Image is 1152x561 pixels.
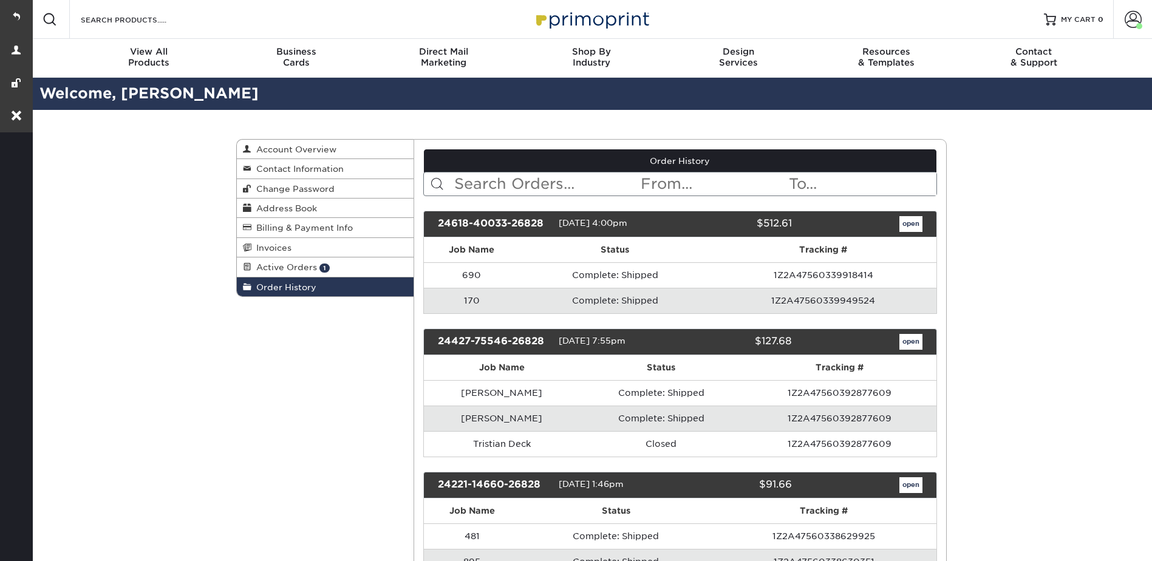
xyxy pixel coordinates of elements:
[453,172,639,195] input: Search Orders...
[424,288,519,313] td: 170
[251,184,335,194] span: Change Password
[429,216,559,232] div: 24618-40033-26828
[743,380,936,406] td: 1Z2A47560392877609
[424,355,579,380] th: Job Name
[665,46,813,68] div: Services
[424,523,520,549] td: 481
[520,498,712,523] th: Status
[237,218,414,237] a: Billing & Payment Info
[424,380,579,406] td: [PERSON_NAME]
[899,334,922,350] a: open
[222,39,370,78] a: BusinessCards
[237,179,414,199] a: Change Password
[237,199,414,218] a: Address Book
[237,277,414,296] a: Order History
[75,46,223,57] span: View All
[813,39,960,78] a: Resources& Templates
[251,223,353,233] span: Billing & Payment Info
[579,431,743,457] td: Closed
[960,39,1108,78] a: Contact& Support
[671,477,801,493] div: $91.66
[370,46,517,57] span: Direct Mail
[960,46,1108,68] div: & Support
[960,46,1108,57] span: Contact
[1098,15,1103,24] span: 0
[237,159,414,178] a: Contact Information
[75,39,223,78] a: View AllProducts
[424,262,519,288] td: 690
[639,172,788,195] input: From...
[671,216,801,232] div: $512.61
[251,243,291,253] span: Invoices
[519,262,711,288] td: Complete: Shipped
[743,431,936,457] td: 1Z2A47560392877609
[665,46,813,57] span: Design
[531,6,652,32] img: Primoprint
[579,380,743,406] td: Complete: Shipped
[559,479,624,489] span: [DATE] 1:46pm
[711,237,936,262] th: Tracking #
[222,46,370,57] span: Business
[743,355,936,380] th: Tracking #
[559,336,625,345] span: [DATE] 7:55pm
[1061,15,1096,25] span: MY CART
[559,218,627,228] span: [DATE] 4:00pm
[424,149,936,172] a: Order History
[712,498,936,523] th: Tracking #
[579,355,743,380] th: Status
[788,172,936,195] input: To...
[80,12,198,27] input: SEARCH PRODUCTS.....
[712,523,936,549] td: 1Z2A47560338629925
[520,523,712,549] td: Complete: Shipped
[424,498,520,523] th: Job Name
[711,288,936,313] td: 1Z2A47560339949524
[671,334,801,350] div: $127.68
[237,238,414,257] a: Invoices
[519,288,711,313] td: Complete: Shipped
[517,46,665,68] div: Industry
[30,83,1152,105] h2: Welcome, [PERSON_NAME]
[424,406,579,431] td: [PERSON_NAME]
[251,203,317,213] span: Address Book
[579,406,743,431] td: Complete: Shipped
[429,477,559,493] div: 24221-14660-26828
[222,46,370,68] div: Cards
[899,477,922,493] a: open
[319,263,330,273] span: 1
[519,237,711,262] th: Status
[75,46,223,68] div: Products
[711,262,936,288] td: 1Z2A47560339918414
[743,406,936,431] td: 1Z2A47560392877609
[251,282,316,292] span: Order History
[237,257,414,277] a: Active Orders 1
[899,216,922,232] a: open
[665,39,813,78] a: DesignServices
[370,39,517,78] a: Direct MailMarketing
[813,46,960,68] div: & Templates
[424,431,579,457] td: Tristian Deck
[251,262,317,272] span: Active Orders
[517,39,665,78] a: Shop ByIndustry
[237,140,414,159] a: Account Overview
[424,237,519,262] th: Job Name
[251,164,344,174] span: Contact Information
[517,46,665,57] span: Shop By
[251,144,336,154] span: Account Overview
[429,334,559,350] div: 24427-75546-26828
[813,46,960,57] span: Resources
[370,46,517,68] div: Marketing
